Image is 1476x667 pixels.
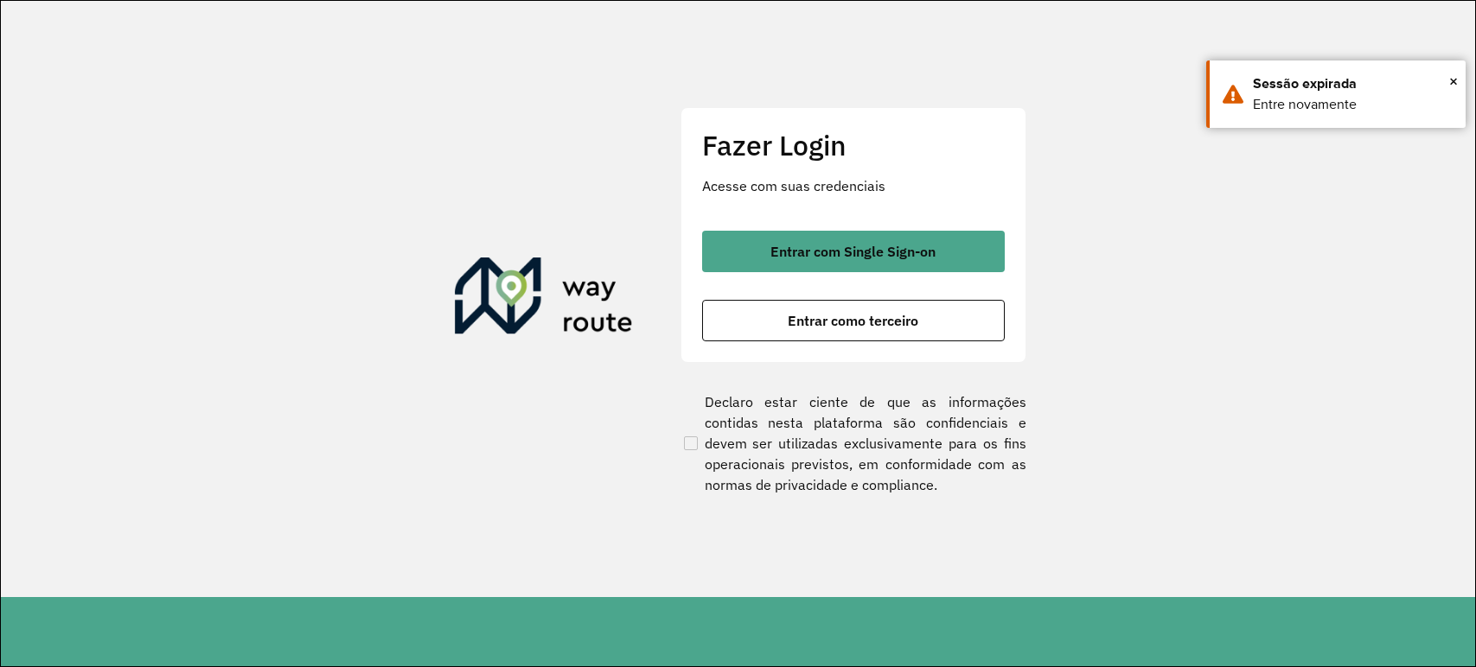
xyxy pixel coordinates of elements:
div: Entre novamente [1253,94,1453,115]
p: Acesse com suas credenciais [702,175,1005,196]
div: Sessão expirada [1253,73,1453,94]
span: Entrar como terceiro [788,314,918,327]
img: Roteirizador AmbevTech [455,257,633,340]
button: button [702,300,1005,341]
h2: Fazer Login [702,129,1005,162]
span: × [1449,68,1458,94]
span: Entrar com Single Sign-on [770,245,936,258]
button: Close [1449,68,1458,94]
label: Declaro estar ciente de que as informações contidas nesta plataforma são confidenciais e devem se... [680,391,1026,495]
button: button [702,231,1005,272]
